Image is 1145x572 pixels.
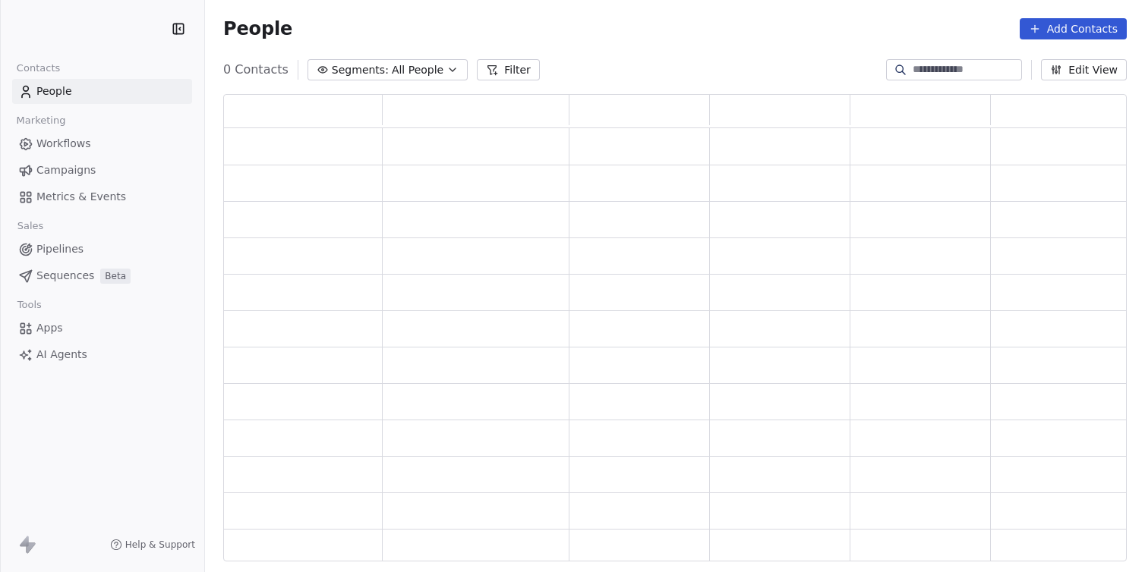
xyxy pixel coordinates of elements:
span: People [36,83,72,99]
span: Beta [100,269,131,284]
span: Tools [11,294,48,316]
a: Metrics & Events [12,184,192,209]
span: Workflows [36,136,91,152]
span: Sales [11,215,50,237]
span: Segments: [332,62,389,78]
button: Edit View [1041,59,1127,80]
span: Sequences [36,268,94,284]
span: People [223,17,292,40]
span: Marketing [10,109,72,132]
a: Workflows [12,131,192,156]
span: Campaigns [36,162,96,178]
a: AI Agents [12,342,192,367]
span: Apps [36,320,63,336]
button: Add Contacts [1020,18,1127,39]
a: Apps [12,316,192,341]
a: SequencesBeta [12,263,192,288]
span: AI Agents [36,347,87,363]
a: Help & Support [110,539,195,551]
button: Filter [477,59,540,80]
span: Contacts [10,57,67,80]
div: grid [224,128,1131,562]
span: Pipelines [36,241,84,257]
span: Help & Support [125,539,195,551]
a: People [12,79,192,104]
a: Pipelines [12,237,192,262]
span: 0 Contacts [223,61,289,79]
span: All People [392,62,443,78]
span: Metrics & Events [36,189,126,205]
a: Campaigns [12,158,192,183]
